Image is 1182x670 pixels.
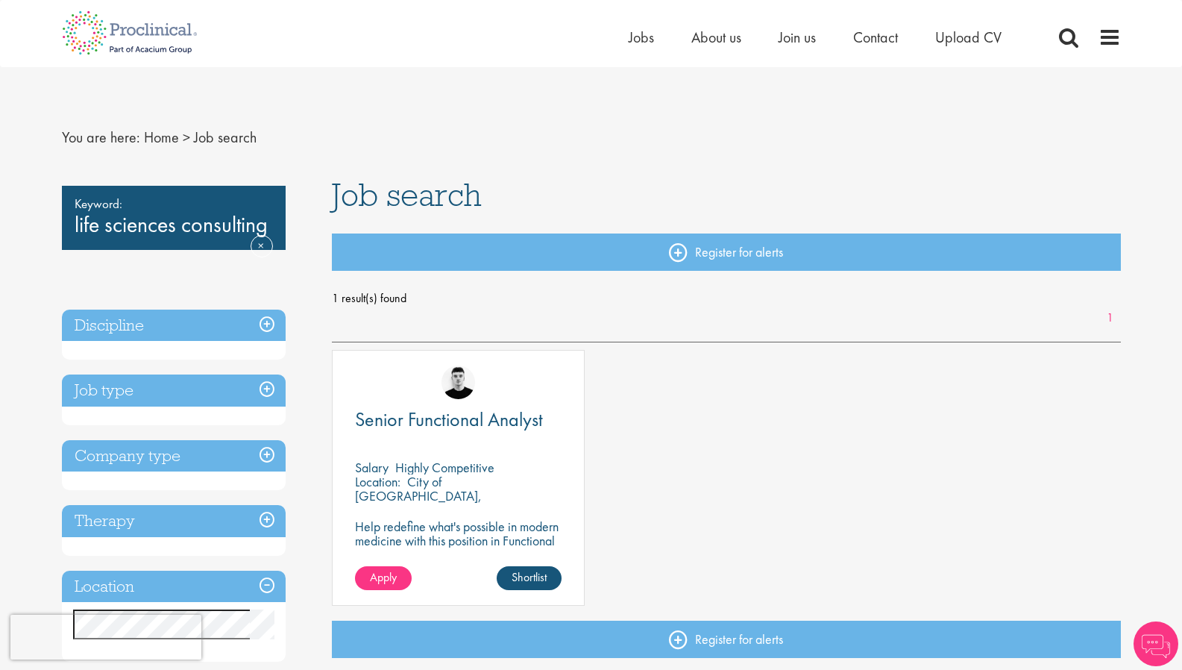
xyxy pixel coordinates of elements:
[629,28,654,47] a: Jobs
[332,175,482,215] span: Job search
[62,571,286,603] h3: Location
[183,128,190,147] span: >
[779,28,816,47] a: Join us
[10,615,201,660] iframe: reCAPTCHA
[355,410,562,429] a: Senior Functional Analyst
[441,366,475,399] img: Patrick Melody
[1099,310,1121,327] a: 1
[355,519,562,562] p: Help redefine what's possible in modern medicine with this position in Functional Analysis!
[62,440,286,472] h3: Company type
[355,473,400,490] span: Location:
[355,566,412,590] a: Apply
[853,28,898,47] a: Contact
[62,186,286,250] div: life sciences consulting
[691,28,741,47] a: About us
[935,28,1002,47] a: Upload CV
[62,128,140,147] span: You are here:
[251,235,273,278] a: Remove
[355,473,482,519] p: City of [GEOGRAPHIC_DATA], [GEOGRAPHIC_DATA]
[355,459,389,476] span: Salary
[194,128,257,147] span: Job search
[332,234,1121,271] a: Register for alerts
[62,375,286,407] h3: Job type
[332,621,1121,658] a: Register for alerts
[1134,622,1178,666] img: Chatbot
[144,128,179,147] a: breadcrumb link
[355,407,543,432] span: Senior Functional Analyst
[395,459,494,476] p: Highly Competitive
[332,287,1121,310] span: 1 result(s) found
[62,310,286,342] h3: Discipline
[497,566,562,590] a: Shortlist
[75,193,273,214] span: Keyword:
[62,505,286,537] h3: Therapy
[370,569,397,585] span: Apply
